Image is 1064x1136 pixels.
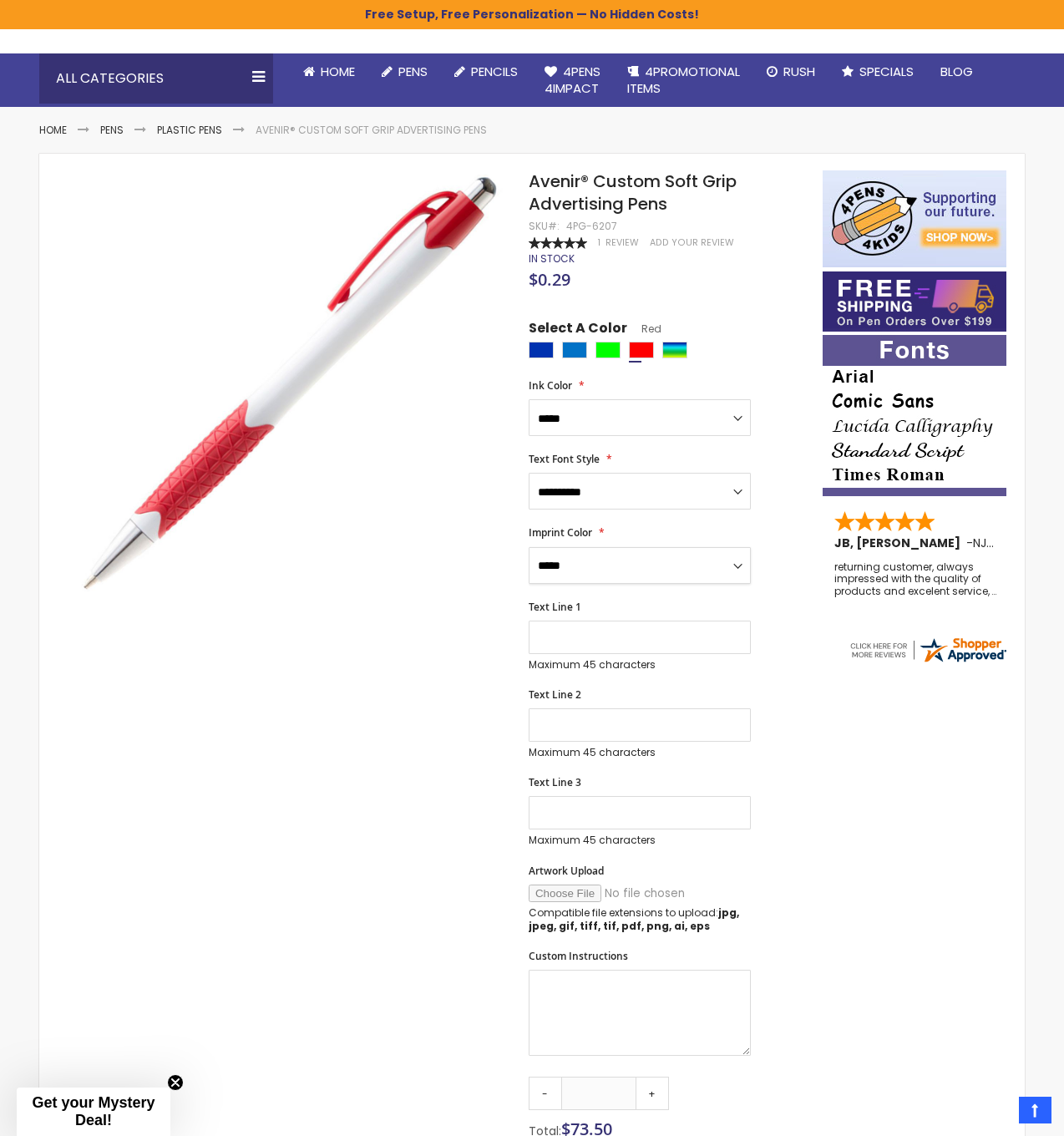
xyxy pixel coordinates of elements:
span: Review [605,236,639,249]
div: Availability [529,252,575,266]
a: Specials [828,53,927,90]
span: Specials [859,63,914,80]
div: returning customer, always impressed with the quality of products and excelent service, will retu... [834,561,996,597]
span: Avenir® Custom Soft Grip Advertising Pens [529,170,737,216]
a: Pens [100,123,124,137]
span: Imprint Color [529,525,592,540]
a: 4pens.com certificate URL [848,654,1008,668]
div: All Categories [39,53,273,104]
a: Plastic Pens [157,123,222,137]
div: Blue Light [562,342,587,358]
img: 4pens.com widget logo [848,635,1008,665]
a: Top [1019,1097,1051,1123]
span: Artwork Upload [529,864,604,878]
a: Add Your Review [650,236,734,249]
span: Get your Mystery Deal! [32,1094,155,1128]
a: Home [39,123,67,137]
li: Avenir® Custom Soft Grip Advertising Pens [256,124,487,137]
img: avenir-custom-soft-grip-advertising-pens-red_1.jpg [73,169,506,602]
a: 1 Review [598,236,641,249]
span: Rush [783,63,815,80]
a: Blog [927,53,986,90]
strong: SKU [529,219,560,233]
span: Red [627,322,661,336]
div: 4PG-6207 [566,220,617,233]
img: 4pens 4 kids [823,170,1006,267]
p: Maximum 45 characters [529,834,751,847]
span: Pens [398,63,428,80]
p: Maximum 45 characters [529,658,751,672]
div: Get your Mystery Deal!Close teaser [17,1088,170,1136]
a: + [636,1077,669,1110]
a: 4PROMOTIONALITEMS [614,53,753,108]
span: Select A Color [529,319,627,342]
span: Home [321,63,355,80]
span: 4Pens 4impact [545,63,600,97]
div: Blue [529,342,554,358]
a: 4Pens4impact [531,53,614,108]
a: Pencils [441,53,531,90]
span: JB, [PERSON_NAME] [834,535,966,551]
span: Custom Instructions [529,949,628,963]
span: NJ [973,535,994,551]
span: Text Line 3 [529,775,581,789]
span: 1 [598,236,600,249]
span: Blog [940,63,973,80]
span: Text Font Style [529,452,600,466]
a: Pens [368,53,441,90]
span: Text Line 2 [529,687,581,702]
span: Text Line 1 [529,600,581,614]
span: 4PROMOTIONAL ITEMS [627,63,740,97]
img: font-personalization-examples [823,335,1006,496]
span: Ink Color [529,378,572,393]
span: $0.29 [529,268,570,291]
a: Rush [753,53,828,90]
span: In stock [529,251,575,266]
div: Assorted [662,342,687,358]
div: Lime Green [595,342,621,358]
strong: jpg, jpeg, gif, tiff, tif, pdf, png, ai, eps [529,905,739,933]
span: Pencils [471,63,518,80]
p: Maximum 45 characters [529,746,751,759]
div: Red [629,342,654,358]
a: - [529,1077,562,1110]
img: Free shipping on orders over $199 [823,271,1006,332]
p: Compatible file extensions to upload: [529,906,751,933]
a: Home [290,53,368,90]
button: Close teaser [167,1074,184,1091]
div: 100% [529,237,587,249]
